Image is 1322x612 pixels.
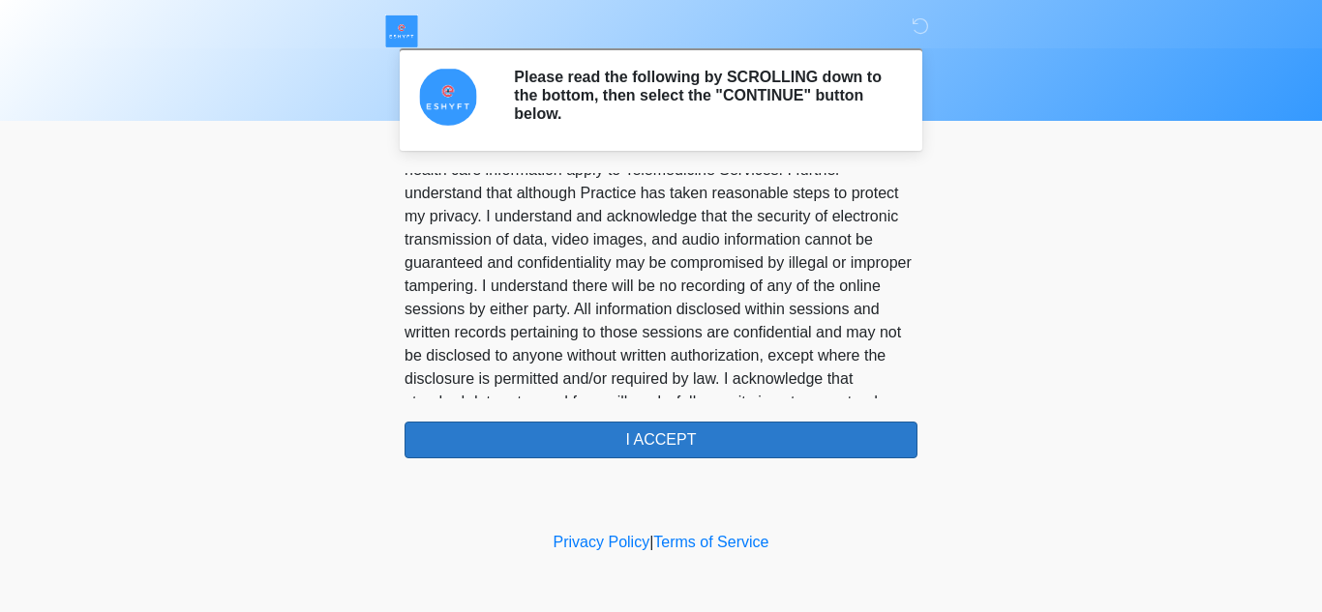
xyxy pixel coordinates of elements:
[419,68,477,126] img: Agent Avatar
[385,15,418,47] img: ESHYFT Logo
[405,422,917,458] button: I ACCEPT
[653,534,768,550] a: Terms of Service
[554,534,650,550] a: Privacy Policy
[405,135,917,460] p: I understand that the laws that protect privacy and the confidentiality of health care informatio...
[649,534,653,550] a: |
[514,68,888,124] h2: Please read the following by SCROLLING down to the bottom, then select the "CONTINUE" button below.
